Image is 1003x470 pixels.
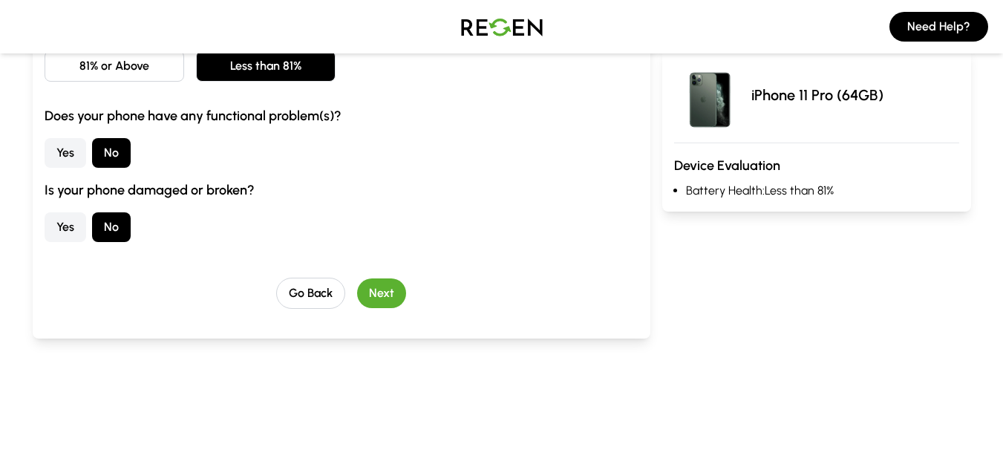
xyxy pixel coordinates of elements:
[357,278,406,308] button: Next
[92,212,131,242] button: No
[45,138,86,168] button: Yes
[196,50,336,82] button: Less than 81%
[45,180,638,200] h3: Is your phone damaged or broken?
[450,6,554,48] img: Logo
[276,278,345,309] button: Go Back
[45,105,638,126] h3: Does your phone have any functional problem(s)?
[686,182,959,200] li: Battery Health: Less than 81%
[674,59,745,131] img: iPhone 11 Pro
[45,212,86,242] button: Yes
[45,50,184,82] button: 81% or Above
[674,155,959,176] h3: Device Evaluation
[889,12,988,42] button: Need Help?
[751,85,883,105] p: iPhone 11 Pro (64GB)
[92,138,131,168] button: No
